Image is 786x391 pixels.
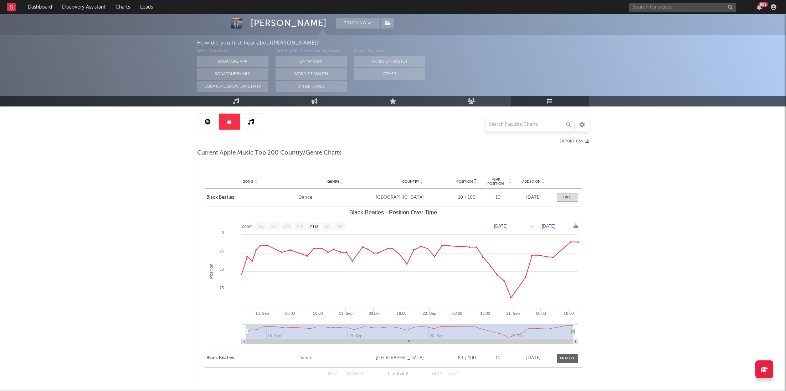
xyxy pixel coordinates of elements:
[276,56,347,67] button: On My Own
[449,372,458,376] button: Last
[324,224,329,229] text: 1y
[255,311,269,316] text: 18. Sep
[354,56,425,67] button: Artist on Roster
[480,311,490,316] text: 16:00
[336,18,380,28] button: Tracking
[564,311,574,316] text: 16:00
[197,47,268,56] div: With Sodatone
[243,179,253,184] span: Song
[522,179,541,184] span: Added On
[242,224,253,229] text: Zoom
[456,179,473,184] span: Position
[327,179,339,184] span: Genre
[391,373,395,376] span: to
[369,311,379,316] text: 08:00
[530,224,534,229] text: →
[258,224,263,229] text: 1w
[309,224,318,229] text: YTD
[206,194,295,201] a: Black Beatles
[339,311,353,316] text: 19. Sep
[485,118,574,132] input: Search Playlists/Charts
[297,224,303,229] text: 6m
[400,373,405,376] span: of
[349,209,437,215] text: Black Beatles - Position Over Time
[298,355,372,362] div: Dance
[284,224,290,229] text: 3m
[276,81,347,92] button: Other Tools
[206,355,295,362] a: Black Beatles
[197,81,268,92] button: Sodatone Snowflake Data
[376,194,449,201] div: [GEOGRAPHIC_DATA]
[452,311,462,316] text: 08:00
[285,311,295,316] text: 08:00
[453,355,480,362] div: 69 / 100
[219,267,224,271] text: 50
[484,177,508,186] span: Peak Position
[219,286,224,290] text: 75
[453,194,480,201] div: 10 / 100
[197,56,268,67] button: Sodatone App
[516,194,551,201] div: [DATE]
[759,2,768,7] div: 99 +
[251,18,327,28] div: [PERSON_NAME]
[560,139,589,144] button: Export CSV
[494,224,508,229] text: [DATE]
[337,224,342,229] text: All
[221,230,224,235] text: 0
[276,47,347,56] div: Other A&R Discovery Methods
[205,207,582,349] svg: Black Beatles - Position Over Time
[484,194,512,201] div: 10
[396,311,406,316] text: 16:00
[209,264,214,279] text: Position
[219,249,224,253] text: 25
[276,68,347,80] button: Word Of Mouth
[484,355,512,362] div: 10
[402,179,419,184] span: Country
[197,68,268,80] button: Sodatone Emails
[271,224,277,229] text: 1m
[536,311,546,316] text: 08:00
[197,149,342,157] span: Current Apple Music Top 200 Country/Genre Charts
[422,311,436,316] text: 20. Sep
[432,372,442,376] button: Next
[376,355,449,362] div: [GEOGRAPHIC_DATA]
[379,370,418,379] div: 1 2 2
[313,311,323,316] text: 16:00
[542,224,555,229] text: [DATE]
[354,47,425,56] div: Other Sources
[757,4,762,10] button: 99+
[506,311,520,316] text: 21. Sep
[516,355,551,362] div: [DATE]
[354,68,425,80] button: Other
[328,372,338,376] button: First
[298,194,372,201] div: Dance
[345,372,364,376] button: Previous
[629,3,736,12] input: Search for artists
